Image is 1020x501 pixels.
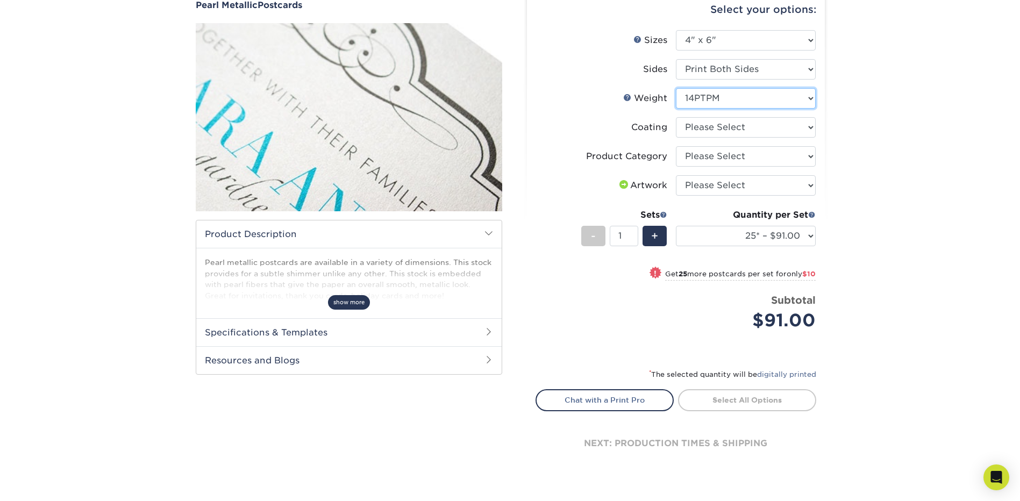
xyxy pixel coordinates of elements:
[654,268,657,279] span: !
[536,389,674,411] a: Chat with a Print Pro
[196,318,502,346] h2: Specifications & Templates
[802,270,816,278] span: $10
[983,464,1009,490] div: Open Intercom Messenger
[586,150,667,163] div: Product Category
[591,228,596,244] span: -
[617,179,667,192] div: Artwork
[196,11,502,223] img: Pearl Metallic 01
[665,270,816,281] small: Get more postcards per set for
[205,257,493,301] p: Pearl metallic postcards are available in a variety of dimensions. This stock provides for a subt...
[771,294,816,306] strong: Subtotal
[581,209,667,221] div: Sets
[643,63,667,76] div: Sides
[757,370,816,378] a: digitally printed
[787,270,816,278] span: only
[631,121,667,134] div: Coating
[623,92,667,105] div: Weight
[649,370,816,378] small: The selected quantity will be
[536,411,816,476] div: next: production times & shipping
[328,295,370,310] span: show more
[651,228,658,244] span: +
[678,389,816,411] a: Select All Options
[196,346,502,374] h2: Resources and Blogs
[196,220,502,248] h2: Product Description
[684,307,816,333] div: $91.00
[676,209,816,221] div: Quantity per Set
[633,34,667,47] div: Sizes
[679,270,687,278] strong: 25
